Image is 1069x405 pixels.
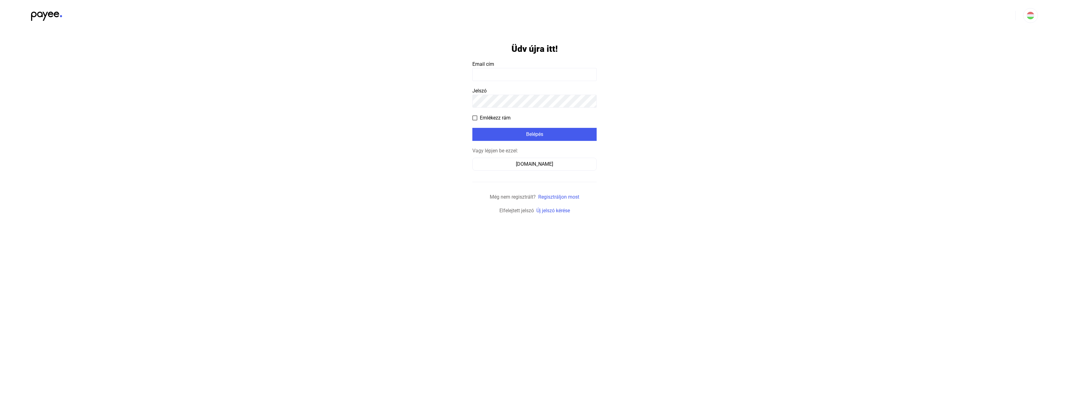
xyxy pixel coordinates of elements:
[472,128,597,141] button: Belépés
[490,194,536,200] span: Még nem regisztrált?
[1023,8,1038,23] button: HU
[31,8,62,21] img: black-payee-blue-dot.svg
[480,114,511,122] span: Emlékezz rám
[472,161,597,167] a: [DOMAIN_NAME]
[499,208,534,214] span: Elfelejtett jelszó
[1027,12,1034,19] img: HU
[472,158,597,171] button: [DOMAIN_NAME]
[475,160,594,168] div: [DOMAIN_NAME]
[472,88,487,94] span: Jelszó
[536,208,570,214] a: Új jelszó kérése
[472,61,494,67] span: Email cím
[512,43,558,54] h1: Üdv újra itt!
[472,147,597,155] div: Vagy lépjen be ezzel:
[474,131,595,138] div: Belépés
[538,194,579,200] a: Regisztráljon most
